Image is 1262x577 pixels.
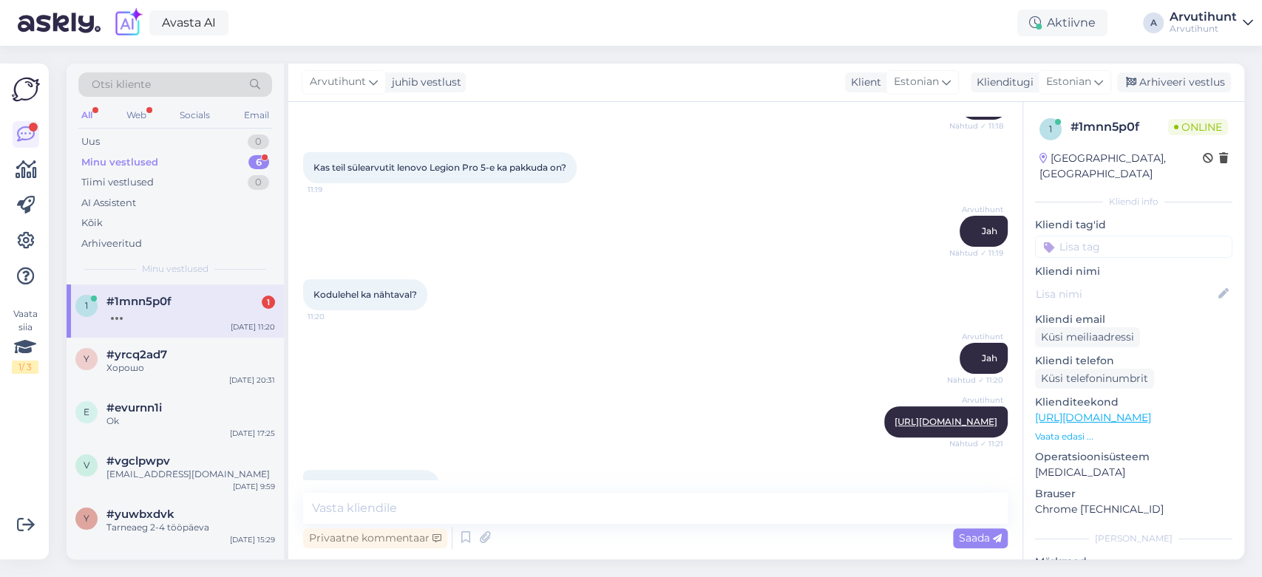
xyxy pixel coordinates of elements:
img: explore-ai [112,7,143,38]
div: Arvutihunt [1170,23,1237,35]
p: Klienditeekond [1035,395,1232,410]
div: Minu vestlused [81,155,158,170]
span: #1mnn5p0f [106,295,172,308]
span: #vgclpwpv [106,454,170,468]
span: Jah [982,225,997,236]
div: Klienditugi [971,75,1034,90]
span: Kodulehel ka nähtaval? [313,289,417,300]
div: Web [123,106,149,125]
span: Saada [959,531,1002,544]
div: Küsi meiliaadressi [1035,327,1140,347]
div: Хорошо [106,361,275,375]
span: Minu vestlused [142,262,208,276]
span: Jah [982,352,997,363]
div: [DATE] 20:31 [229,375,275,386]
p: Brauser [1035,486,1232,502]
div: Kõik [81,216,103,231]
p: Kliendi tag'id [1035,217,1232,233]
div: [GEOGRAPHIC_DATA], [GEOGRAPHIC_DATA] [1039,151,1203,182]
span: Nähtud ✓ 11:19 [948,247,1003,259]
a: ArvutihuntArvutihunt [1170,11,1253,35]
span: 11:19 [308,184,363,195]
div: A [1143,13,1164,33]
div: 1 [262,296,275,309]
span: Online [1168,119,1228,135]
span: #yrcq2ad7 [106,348,167,361]
div: Email [241,106,272,125]
span: #evurnn1i [106,401,162,414]
span: Estonian [894,74,939,90]
div: 0 [248,175,269,190]
div: Arvutihunt [1170,11,1237,23]
div: Küsi telefoninumbrit [1035,369,1154,389]
span: Arvutihunt [948,331,1003,342]
p: Kliendi nimi [1035,264,1232,279]
span: #yuwbxdvk [106,508,174,521]
div: 0 [248,134,269,149]
span: Estonian [1046,74,1091,90]
span: Nähtud ✓ 11:18 [948,120,1003,132]
div: [DATE] 9:59 [233,481,275,492]
div: juhib vestlust [386,75,461,90]
div: Uus [81,134,100,149]
span: y [84,353,89,364]
div: [DATE] 17:25 [230,428,275,439]
span: 11:20 [308,311,363,322]
div: Privaatne kommentaar [303,528,447,548]
div: [EMAIL_ADDRESS][DOMAIN_NAME] [106,468,275,481]
span: y [84,513,89,524]
span: v [84,460,89,471]
input: Lisa tag [1035,236,1232,258]
img: Askly Logo [12,75,40,103]
div: [DATE] 15:29 [230,534,275,545]
div: # 1mnn5p0f [1071,118,1168,136]
div: Ok [106,414,275,428]
p: Operatsioonisüsteem [1035,449,1232,465]
div: AI Assistent [81,196,136,211]
p: Chrome [TECHNICAL_ID] [1035,502,1232,517]
span: Otsi kliente [92,77,151,92]
span: e [84,406,89,417]
div: [DATE] 11:20 [231,321,275,332]
div: Klient [845,75,881,90]
div: Aktiivne [1017,10,1107,36]
span: Nähtud ✓ 11:21 [948,438,1003,449]
a: [URL][DOMAIN_NAME] [895,416,997,427]
a: Avasta AI [149,10,228,35]
div: Vaata siia [12,307,38,374]
p: Kliendi email [1035,312,1232,327]
p: Kliendi telefon [1035,353,1232,369]
div: 6 [248,155,269,170]
div: Kliendi info [1035,195,1232,208]
span: Arvutihunt [310,74,366,90]
span: Kas teil sülearvutit lenovo Legion Pro 5-e ka pakkuda on? [313,162,566,173]
span: 1 [85,300,88,311]
input: Lisa nimi [1036,286,1215,302]
span: Nähtud ✓ 11:20 [947,375,1003,386]
p: Vaata edasi ... [1035,430,1232,443]
p: Märkmed [1035,554,1232,570]
div: 1 / 3 [12,361,38,374]
div: Arhiveeri vestlus [1117,72,1231,92]
span: Arvutihunt [948,395,1003,406]
span: 1 [1049,123,1052,134]
div: Arhiveeritud [81,236,142,251]
span: Arvutihunt [948,204,1003,215]
div: All [78,106,95,125]
div: Tarneaeg 2-4 tööpäeva [106,521,275,534]
p: [MEDICAL_DATA] [1035,465,1232,480]
a: [URL][DOMAIN_NAME] [1035,411,1151,424]
div: [PERSON_NAME] [1035,532,1232,545]
div: Tiimi vestlused [81,175,154,190]
div: Socials [177,106,213,125]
